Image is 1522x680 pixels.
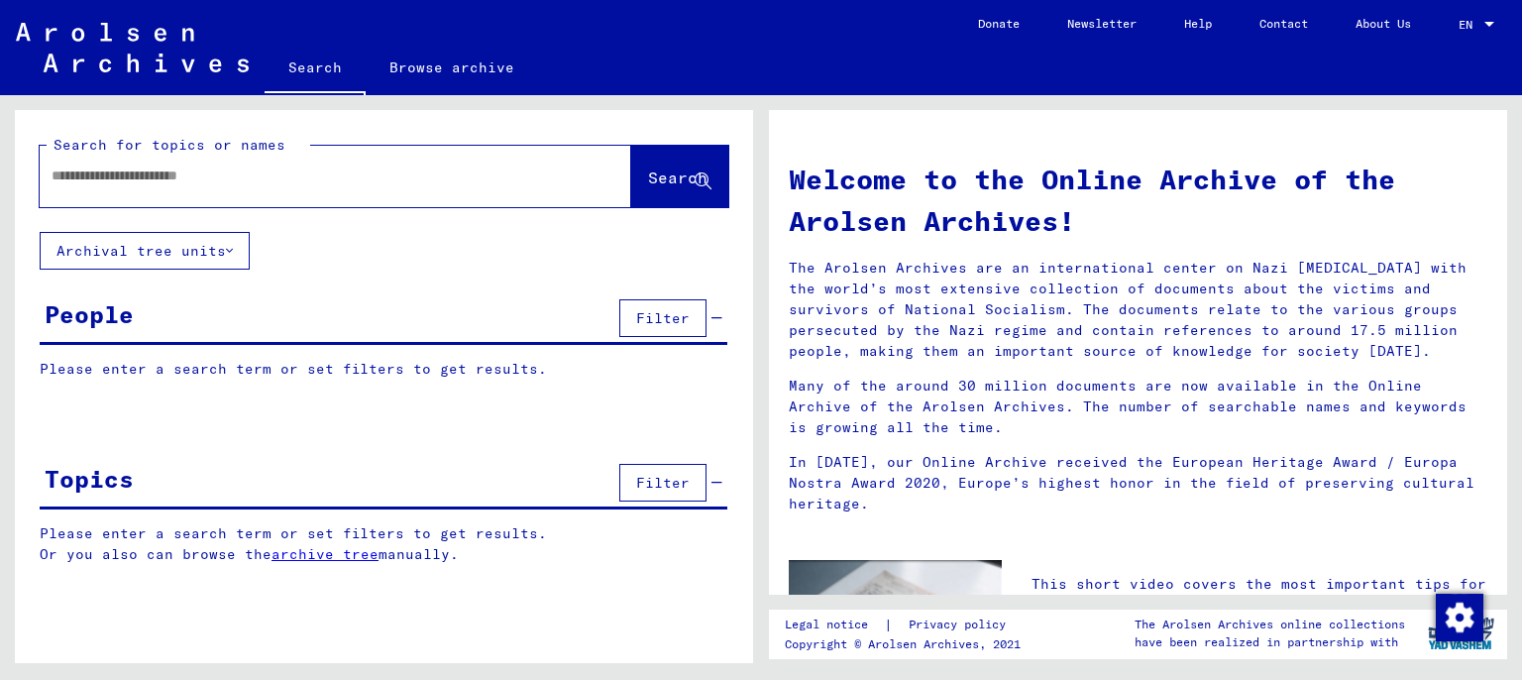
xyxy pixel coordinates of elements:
a: Browse archive [366,44,538,91]
p: In [DATE], our Online Archive received the European Heritage Award / Europa Nostra Award 2020, Eu... [789,452,1487,514]
img: yv_logo.png [1424,609,1498,658]
p: This short video covers the most important tips for searching the Online Archive. [1032,574,1487,616]
p: The Arolsen Archives are an international center on Nazi [MEDICAL_DATA] with the world’s most ext... [789,258,1487,362]
a: Privacy policy [893,615,1030,635]
a: archive tree [272,545,379,563]
span: EN [1459,18,1480,32]
img: video.jpg [789,560,1002,676]
p: The Arolsen Archives online collections [1135,616,1405,633]
button: Archival tree units [40,232,250,270]
h1: Welcome to the Online Archive of the Arolsen Archives! [789,159,1487,242]
div: Topics [45,461,134,497]
p: Copyright © Arolsen Archives, 2021 [785,635,1030,653]
p: Many of the around 30 million documents are now available in the Online Archive of the Arolsen Ar... [789,376,1487,438]
p: Please enter a search term or set filters to get results. Or you also can browse the manually. [40,523,728,565]
mat-label: Search for topics or names [54,136,285,154]
button: Search [631,146,728,207]
button: Filter [619,464,707,502]
a: Search [265,44,366,95]
img: Change consent [1436,594,1483,641]
div: People [45,296,134,332]
div: | [785,615,1030,635]
span: Search [648,168,707,187]
button: Filter [619,299,707,337]
span: Filter [636,309,690,327]
img: Arolsen_neg.svg [16,23,249,72]
a: Legal notice [785,615,884,635]
p: Please enter a search term or set filters to get results. [40,359,727,380]
span: Filter [636,474,690,492]
p: have been realized in partnership with [1135,633,1405,651]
